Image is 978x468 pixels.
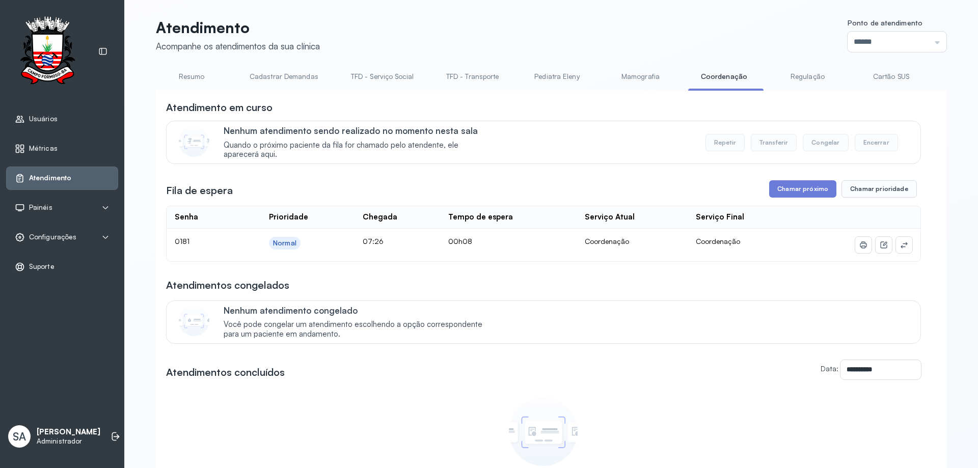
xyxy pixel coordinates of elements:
[436,68,509,85] a: TFD - Transporte
[269,212,308,222] div: Prioridade
[29,115,58,123] span: Usuários
[521,68,592,85] a: Pediatra Eleny
[37,437,100,446] p: Administrador
[156,68,227,85] a: Resumo
[363,212,397,222] div: Chegada
[855,134,898,151] button: Encerrar
[705,134,745,151] button: Repetir
[29,174,71,182] span: Atendimento
[239,68,329,85] a: Cadastrar Demandas
[448,212,513,222] div: Tempo de espera
[696,212,744,222] div: Serviço Final
[224,141,493,160] span: Quando o próximo paciente da fila for chamado pelo atendente, ele aparecerá aqui.
[751,134,797,151] button: Transferir
[585,237,680,246] div: Coordenação
[605,68,676,85] a: Mamografia
[29,233,76,241] span: Configurações
[11,16,84,87] img: Logotipo do estabelecimento
[15,114,110,124] a: Usuários
[841,180,917,198] button: Chamar prioridade
[772,68,843,85] a: Regulação
[803,134,848,151] button: Congelar
[769,180,836,198] button: Chamar próximo
[821,364,838,373] label: Data:
[585,212,635,222] div: Serviço Atual
[273,239,296,247] div: Normal
[688,68,759,85] a: Coordenação
[15,173,110,183] a: Atendimento
[29,203,52,212] span: Painéis
[224,125,493,136] p: Nenhum atendimento sendo realizado no momento nesta sala
[341,68,424,85] a: TFD - Serviço Social
[156,41,320,51] div: Acompanhe os atendimentos da sua clínica
[29,262,55,271] span: Suporte
[37,427,100,437] p: [PERSON_NAME]
[509,397,578,466] img: Imagem de empty state
[848,18,922,27] span: Ponto de atendimento
[855,68,927,85] a: Cartão SUS
[224,305,493,316] p: Nenhum atendimento congelado
[29,144,58,153] span: Métricas
[175,212,198,222] div: Senha
[156,18,320,37] p: Atendimento
[175,237,189,245] span: 0181
[166,278,289,292] h3: Atendimentos congelados
[166,365,285,379] h3: Atendimentos concluídos
[166,100,273,115] h3: Atendimento em curso
[166,183,233,198] h3: Fila de espera
[448,237,472,245] span: 00h08
[363,237,384,245] span: 07:26
[179,306,209,336] img: Imagem de CalloutCard
[179,126,209,157] img: Imagem de CalloutCard
[224,320,493,339] span: Você pode congelar um atendimento escolhendo a opção correspondente para um paciente em andamento.
[696,237,740,245] span: Coordenação
[15,144,110,154] a: Métricas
